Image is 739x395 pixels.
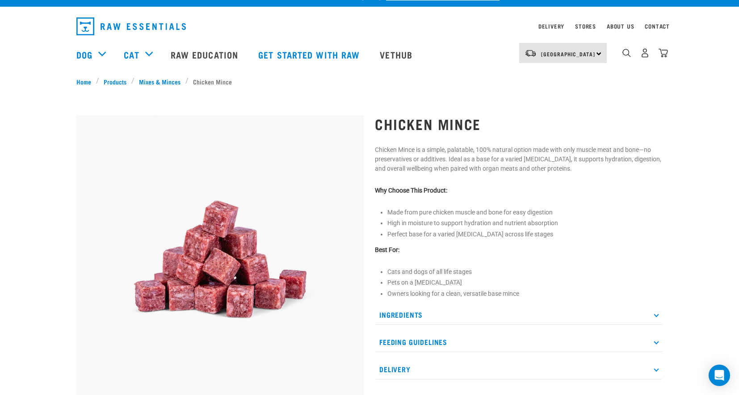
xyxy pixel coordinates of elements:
[375,145,663,173] p: Chicken Mince is a simple, palatable, 100% natural option made with only muscle meat and bone—no ...
[76,77,663,86] nav: breadcrumbs
[387,219,663,228] p: High in moisture to support hydration and nutrient absorption
[375,246,399,253] strong: Best For:
[575,25,596,28] a: Stores
[76,17,186,35] img: Raw Essentials Logo
[76,77,96,86] a: Home
[640,48,650,58] img: user.png
[69,14,670,39] nav: dropdown navigation
[387,208,663,217] p: Made from pure chicken muscle and bone for easy digestion
[371,37,424,72] a: Vethub
[538,25,564,28] a: Delivery
[525,49,537,57] img: van-moving.png
[607,25,634,28] a: About Us
[387,289,663,298] p: Owners looking for a clean, versatile base mince
[387,267,663,277] p: Cats and dogs of all life stages
[134,77,185,86] a: Mixes & Minces
[659,48,668,58] img: home-icon@2x.png
[645,25,670,28] a: Contact
[387,278,663,287] p: Pets on a [MEDICAL_DATA]
[162,37,249,72] a: Raw Education
[375,187,447,194] strong: Why Choose This Product:
[709,365,730,386] div: Open Intercom Messenger
[541,52,595,55] span: [GEOGRAPHIC_DATA]
[99,77,131,86] a: Products
[375,305,663,325] p: Ingredients
[124,48,139,61] a: Cat
[76,48,92,61] a: Dog
[375,359,663,379] p: Delivery
[375,116,663,132] h1: Chicken Mince
[375,332,663,352] p: Feeding Guidelines
[387,230,663,239] p: Perfect base for a varied [MEDICAL_DATA] across life stages
[249,37,371,72] a: Get started with Raw
[622,49,631,57] img: home-icon-1@2x.png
